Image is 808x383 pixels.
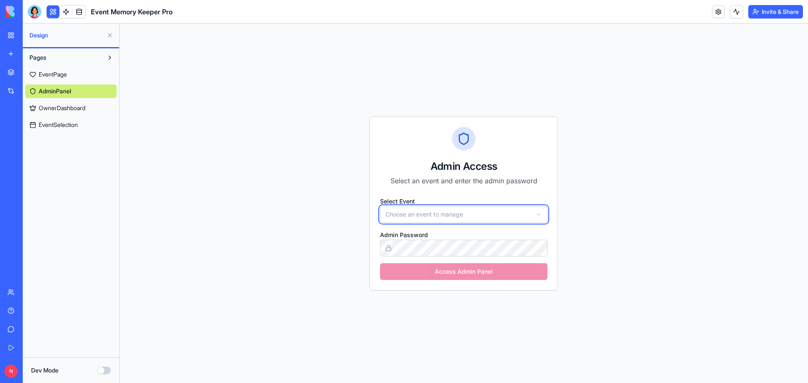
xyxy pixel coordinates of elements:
span: neutral face reaction [134,323,156,340]
button: go back [5,3,21,19]
img: logo [6,6,58,18]
div: Close [269,3,284,18]
a: AdminPanel [25,85,117,98]
span: Design [29,31,103,40]
span: 😃 [160,323,173,340]
button: Pages [25,51,103,64]
span: OwnerDashboard [39,104,85,112]
a: EventPage [25,68,117,81]
span: Event Memory Keeper Pro [91,7,173,17]
button: Invite & Share [748,5,803,18]
span: 😞 [117,323,129,340]
p: Select an event and enter the admin password [260,152,428,162]
span: Pages [29,53,46,62]
label: Dev Mode [31,366,58,375]
div: Admin Access [260,136,428,150]
div: Did this answer your question? [10,314,279,324]
span: 😐 [138,323,151,340]
a: EventSelection [25,118,117,132]
a: Open in help center [111,350,178,357]
button: Collapse window [253,3,269,19]
a: OwnerDashboard [25,101,117,115]
span: N [4,365,18,378]
span: smiley reaction [156,323,178,340]
span: EventSelection [39,121,78,129]
span: AdminPanel [39,87,71,95]
span: disappointed reaction [112,323,134,340]
label: Select Event [260,174,295,181]
span: EventPage [39,70,67,79]
label: Admin Password [260,208,308,215]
